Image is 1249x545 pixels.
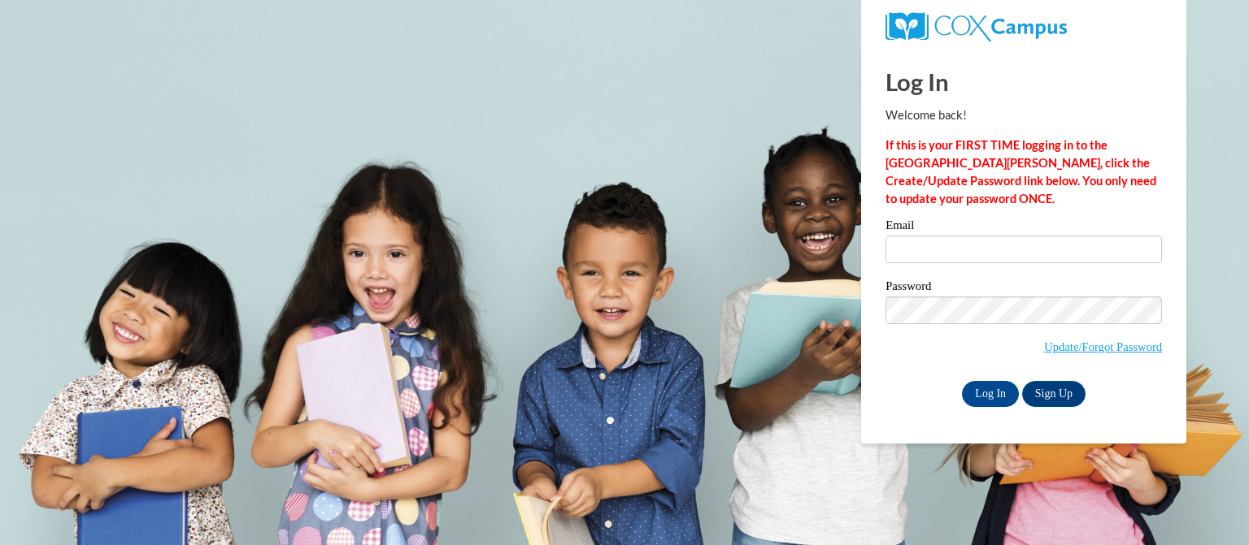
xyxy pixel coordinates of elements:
[886,138,1156,205] strong: If this is your FIRST TIME logging in to the [GEOGRAPHIC_DATA][PERSON_NAME], click the Create/Upd...
[886,280,1162,296] label: Password
[1044,340,1162,353] a: Update/Forgot Password
[1022,381,1086,407] a: Sign Up
[886,219,1162,236] label: Email
[886,19,1067,32] a: COX Campus
[886,65,1162,98] h1: Log In
[962,381,1019,407] input: Log In
[886,106,1162,124] p: Welcome back!
[886,12,1067,41] img: COX Campus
